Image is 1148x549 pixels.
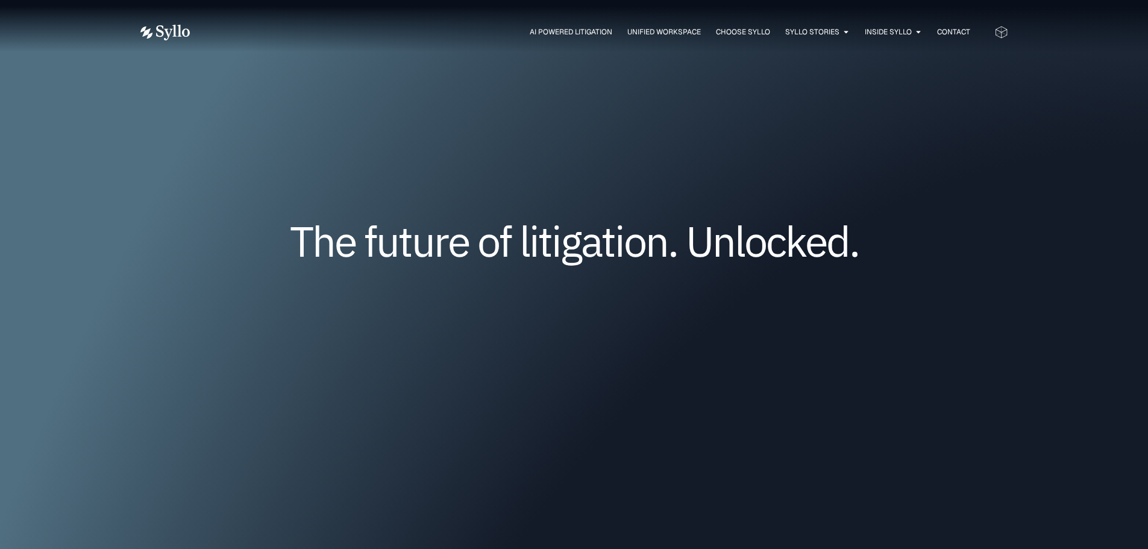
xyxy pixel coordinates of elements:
a: Choose Syllo [716,27,770,37]
a: Unified Workspace [627,27,701,37]
h1: The future of litigation. Unlocked. [213,221,936,261]
a: Contact [937,27,970,37]
nav: Menu [214,27,970,38]
div: Menu Toggle [214,27,970,38]
a: Syllo Stories [785,27,839,37]
img: Vector [140,25,190,40]
a: AI Powered Litigation [530,27,612,37]
a: Inside Syllo [865,27,912,37]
